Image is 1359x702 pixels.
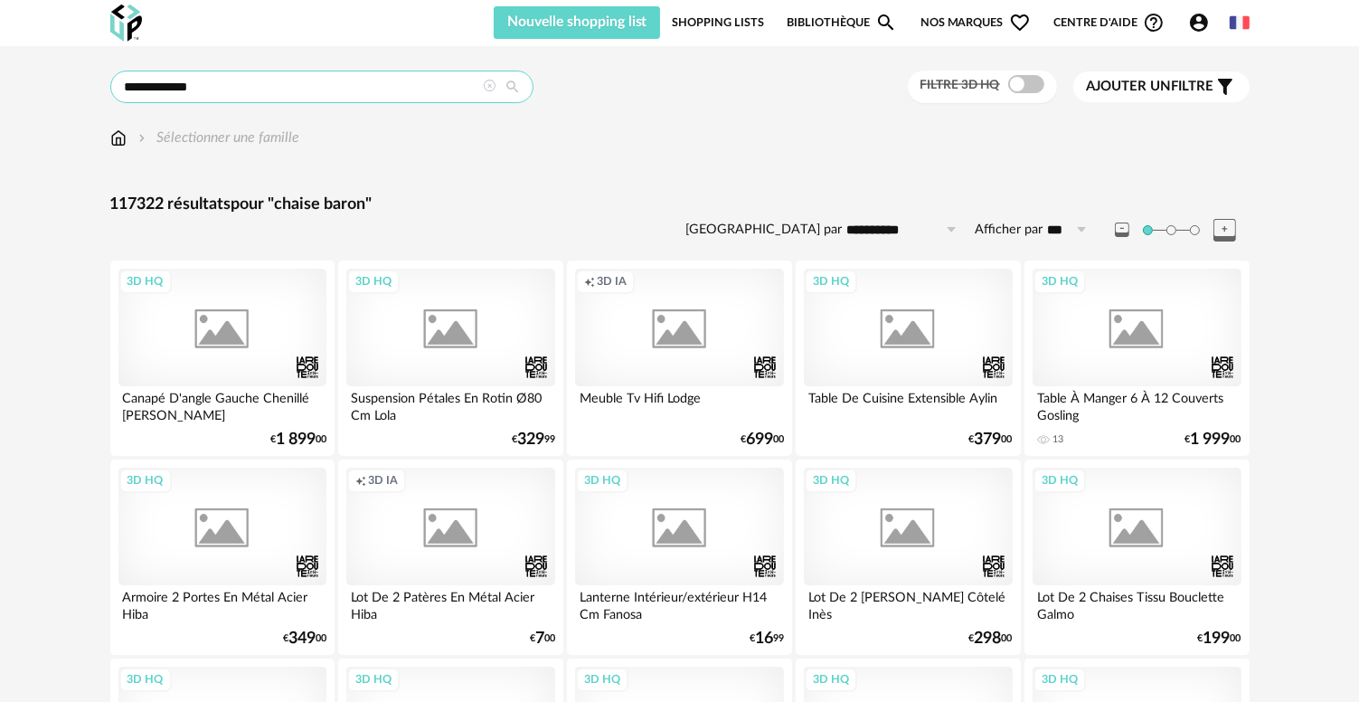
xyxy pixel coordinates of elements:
[875,12,897,33] span: Magnify icon
[1073,71,1250,102] button: Ajouter unfiltre Filter icon
[1087,80,1172,93] span: Ajouter un
[920,79,1000,91] span: Filtre 3D HQ
[787,6,897,39] a: BibliothèqueMagnify icon
[1087,78,1214,96] span: filtre
[1230,13,1250,33] img: fr
[110,5,142,42] img: OXP
[1009,12,1031,33] span: Heart Outline icon
[494,6,661,39] button: Nouvelle shopping list
[110,128,127,148] img: svg+xml;base64,PHN2ZyB3aWR0aD0iMTYiIGhlaWdodD0iMTciIHZpZXdCb3g9IjAgMCAxNiAxNyIgZmlsbD0ibm9uZSIgeG...
[1143,12,1165,33] span: Help Circle Outline icon
[920,6,1031,39] span: Nos marques
[1053,12,1165,33] span: Centre d'aideHelp Circle Outline icon
[507,14,647,29] span: Nouvelle shopping list
[1188,12,1210,33] span: Account Circle icon
[135,128,149,148] img: svg+xml;base64,PHN2ZyB3aWR0aD0iMTYiIGhlaWdodD0iMTYiIHZpZXdCb3g9IjAgMCAxNiAxNiIgZmlsbD0ibm9uZSIgeG...
[1214,76,1236,98] span: Filter icon
[1188,12,1218,33] span: Account Circle icon
[672,6,764,39] a: Shopping Lists
[135,128,300,148] div: Sélectionner une famille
